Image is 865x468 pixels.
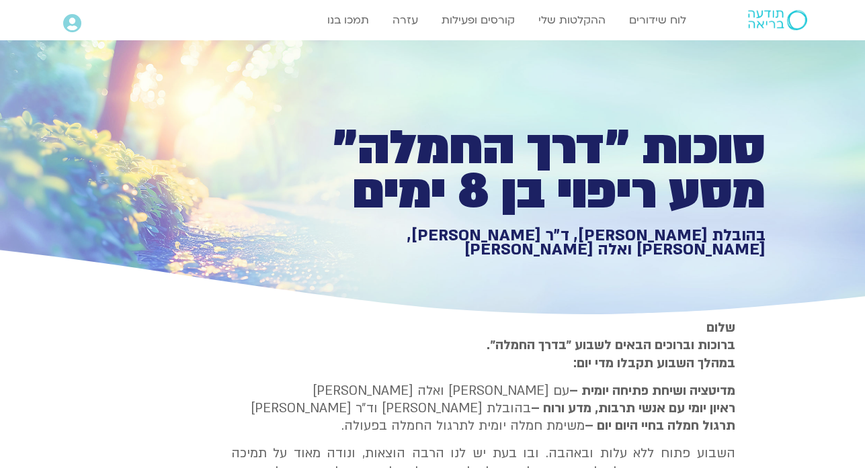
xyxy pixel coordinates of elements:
[231,382,735,435] p: עם [PERSON_NAME] ואלה [PERSON_NAME] בהובלת [PERSON_NAME] וד״ר [PERSON_NAME] משימת חמלה יומית לתרג...
[435,7,522,33] a: קורסים ופעילות
[321,7,376,33] a: תמכו בנו
[300,228,766,257] h1: בהובלת [PERSON_NAME], ד״ר [PERSON_NAME], [PERSON_NAME] ואלה [PERSON_NAME]
[748,10,807,30] img: תודעה בריאה
[569,382,735,400] strong: מדיטציה ושיחת פתיחה יומית –
[531,400,735,417] b: ראיון יומי עם אנשי תרבות, מדע ורוח –
[622,7,693,33] a: לוח שידורים
[386,7,425,33] a: עזרה
[706,319,735,336] strong: שלום
[300,126,766,214] h1: סוכות ״דרך החמלה״ מסע ריפוי בן 8 ימים
[585,417,735,434] b: תרגול חמלה בחיי היום יום –
[532,7,612,33] a: ההקלטות שלי
[487,336,735,371] strong: ברוכות וברוכים הבאים לשבוע ״בדרך החמלה״. במהלך השבוע תקבלו מדי יום:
